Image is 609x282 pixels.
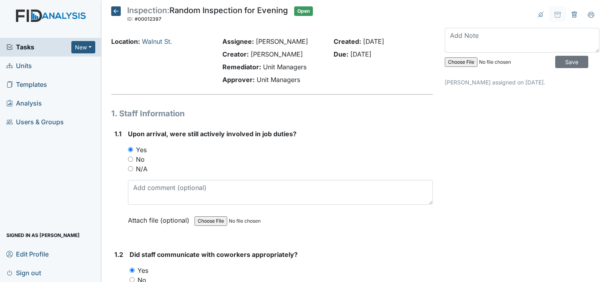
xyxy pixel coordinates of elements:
a: Tasks [6,42,71,52]
input: N/A [128,166,133,171]
strong: Created: [334,37,361,45]
span: ID: [127,16,134,22]
strong: Assignee: [222,37,254,45]
strong: Due: [334,50,348,58]
a: Walnut St. [142,37,172,45]
strong: Remediator: [222,63,261,71]
button: New [71,41,95,53]
span: Unit Managers [263,63,306,71]
span: Did staff communicate with coworkers appropriately? [130,251,298,258]
strong: Location: [111,37,140,45]
p: [PERSON_NAME] assigned on [DATE]. [445,78,599,86]
input: Yes [128,147,133,152]
label: No [136,155,145,164]
span: [DATE] [363,37,384,45]
label: 1.2 [114,250,123,259]
span: Analysis [6,97,42,110]
span: Open [294,6,313,16]
span: Signed in as [PERSON_NAME] [6,229,80,241]
input: Save [555,56,588,68]
input: No [128,157,133,162]
label: Yes [138,266,148,275]
span: Units [6,60,32,72]
span: [DATE] [350,50,371,58]
strong: Creator: [222,50,249,58]
span: Users & Groups [6,116,64,128]
label: N/A [136,164,147,174]
div: Random Inspection for Evening [127,6,288,24]
input: Yes [130,268,135,273]
strong: Approver: [222,76,255,84]
span: Sign out [6,266,41,279]
span: #00012397 [135,16,161,22]
span: [PERSON_NAME] [251,50,303,58]
span: Edit Profile [6,248,49,260]
span: Templates [6,78,47,91]
span: [PERSON_NAME] [256,37,308,45]
label: 1.1 [114,129,122,139]
span: Unit Managers [257,76,300,84]
span: Inspection: [127,6,169,15]
label: Attach file (optional) [128,211,193,225]
label: Yes [136,145,147,155]
h1: 1. Staff Information [111,108,433,119]
span: Upon arrival, were still actively involved in job duties? [128,130,297,138]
